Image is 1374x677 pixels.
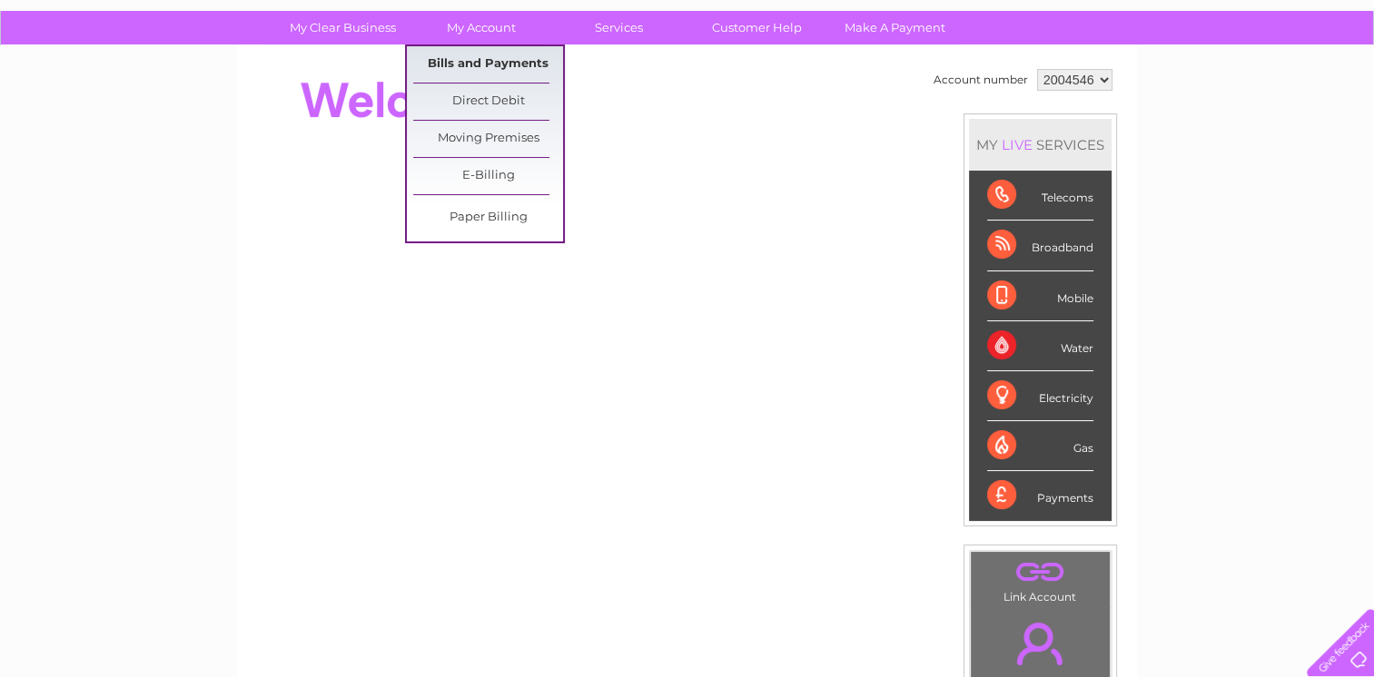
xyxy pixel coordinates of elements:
img: logo.png [48,47,141,103]
div: Mobile [987,271,1093,321]
a: My Account [406,11,556,44]
a: Direct Debit [413,83,563,120]
td: Link Account [970,551,1111,608]
a: Moving Premises [413,121,563,157]
a: . [975,612,1105,675]
a: Energy [1100,77,1140,91]
div: Payments [987,471,1093,520]
a: E-Billing [413,158,563,194]
a: Paper Billing [413,200,563,236]
div: LIVE [998,136,1036,153]
a: Make A Payment [820,11,970,44]
div: Water [987,321,1093,371]
a: My Clear Business [268,11,418,44]
a: Log out [1314,77,1357,91]
a: Water [1054,77,1089,91]
td: Account number [929,64,1033,95]
a: Blog [1216,77,1242,91]
div: MY SERVICES [969,119,1112,171]
a: Telecoms [1151,77,1205,91]
a: Bills and Payments [413,46,563,83]
div: Telecoms [987,171,1093,221]
a: 0333 014 3131 [1032,9,1157,32]
div: Broadband [987,221,1093,270]
div: Electricity [987,371,1093,421]
a: Services [544,11,694,44]
a: . [975,556,1105,588]
div: Gas [987,421,1093,471]
a: Contact [1253,77,1298,91]
a: Customer Help [682,11,832,44]
div: Clear Business is a trading name of Verastar Limited (registered in [GEOGRAPHIC_DATA] No. 3667643... [259,10,1117,88]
